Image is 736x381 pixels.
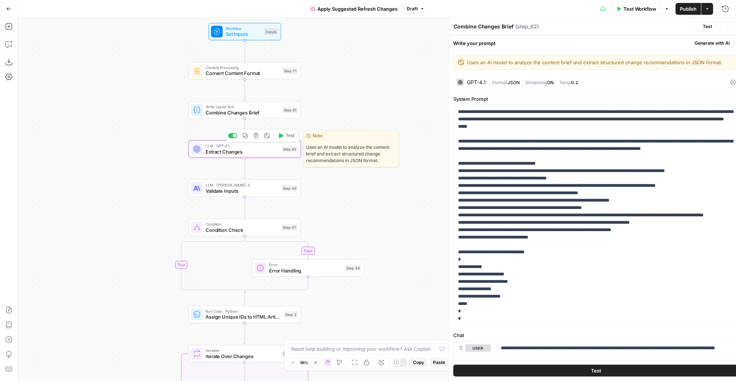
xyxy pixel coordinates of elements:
g: Edge from start to step_71 [244,40,246,61]
span: Validate Inputs [206,187,278,195]
span: Paste [433,359,445,366]
span: Streaming [525,80,547,85]
div: ErrorError HandlingStep 48 [252,260,365,277]
button: Test Workflow [612,3,661,15]
span: Combine Changes Brief [206,109,279,116]
span: | [489,78,492,86]
button: Test [275,131,298,141]
span: Error Handling [269,267,342,274]
div: Run Code · PythonAssign Unique IDs to HTML ArticleStep 2 [189,306,301,323]
g: Edge from step_47-conditional-end to step_2 [244,292,246,305]
span: ( step_62 ) [516,23,539,30]
span: 98% [300,360,308,365]
span: Content Processing [206,65,279,71]
g: Edge from step_2 to step_63 [244,323,246,344]
button: Test [693,22,716,31]
g: Edge from step_47 to step_47-conditional-end [181,236,245,294]
span: Condition [206,221,278,227]
div: Step 63 [282,350,298,357]
span: Set Inputs [226,31,261,38]
span: Workflow [226,25,261,31]
span: Format [492,80,508,85]
g: Edge from step_71 to step_61 [244,79,246,100]
span: | [520,78,525,86]
div: IterationIterate Over ChangesStep 63 [189,345,301,363]
button: user [465,344,491,352]
div: Content ProcessingConvert Content FormatStep 71 [189,62,301,79]
span: Write Liquid Text [206,104,279,110]
div: GPT-4.1 [467,80,486,85]
g: Edge from step_48 to step_47-conditional-end [245,277,308,294]
button: Copy [410,358,427,367]
span: Temp [559,80,571,85]
span: 0.2 [571,80,578,85]
div: Step 46 [282,185,298,192]
div: ConditionCondition CheckStep 47 [189,219,301,236]
span: Test [591,367,601,374]
div: WorkflowSet InputsInputs [189,23,301,40]
span: Run Code · Python [206,308,281,314]
span: ON [547,80,554,85]
span: Iterate Over Changes [206,353,279,360]
button: Apply Suggested Refresh Changes [306,3,402,15]
div: Step 47 [282,224,298,231]
span: Test [286,133,295,139]
span: Publish [680,5,697,13]
g: Edge from step_62 to step_46 [244,158,246,179]
button: Draft [404,4,428,14]
span: Uses an AI model to analyze the content brief and extract structured change recommendations in JS... [304,141,399,167]
div: Step 2 [284,311,298,318]
div: Step 62 [282,146,298,152]
div: Write Liquid TextCombine Changes BriefStep 61 [189,101,301,119]
span: Test [703,23,712,30]
span: | [554,78,559,86]
g: Edge from step_47 to step_48 [245,236,309,259]
span: JSON [508,80,520,85]
button: Publish [676,3,701,15]
div: Note [304,131,399,141]
span: LLM · [PERSON_NAME] 4 [206,182,278,188]
div: LLM · [PERSON_NAME] 4Validate InputsStep 46 [189,179,301,197]
div: LLM · GPT-4.1Extract ChangesStep 62Test [189,140,301,158]
textarea: Uses an AI model to analyze the content brief and extract structured change recommendations in JS... [467,59,735,66]
span: LLM · GPT-4.1 [206,143,279,149]
span: Draft [407,6,418,12]
textarea: Combine Changes Brief [454,23,514,30]
img: o3r9yhbrn24ooq0tey3lueqptmfj [193,67,201,75]
span: Generate with AI [695,40,730,47]
g: Edge from step_46 to step_47 [244,197,246,218]
span: Convert Content Format [206,70,279,77]
span: Error [269,262,342,268]
span: Copy [413,359,424,366]
span: Assign Unique IDs to HTML Article [206,313,281,321]
span: Apply Suggested Refresh Changes [317,5,398,13]
div: Step 48 [345,265,361,271]
div: Step 71 [282,68,298,74]
span: Test Workflow [623,5,657,13]
div: Step 61 [282,107,298,113]
button: Paste [430,358,448,367]
div: Inputs [264,28,278,35]
span: Condition Check [206,226,278,234]
span: Iteration [206,347,279,353]
span: Extract Changes [206,148,279,155]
